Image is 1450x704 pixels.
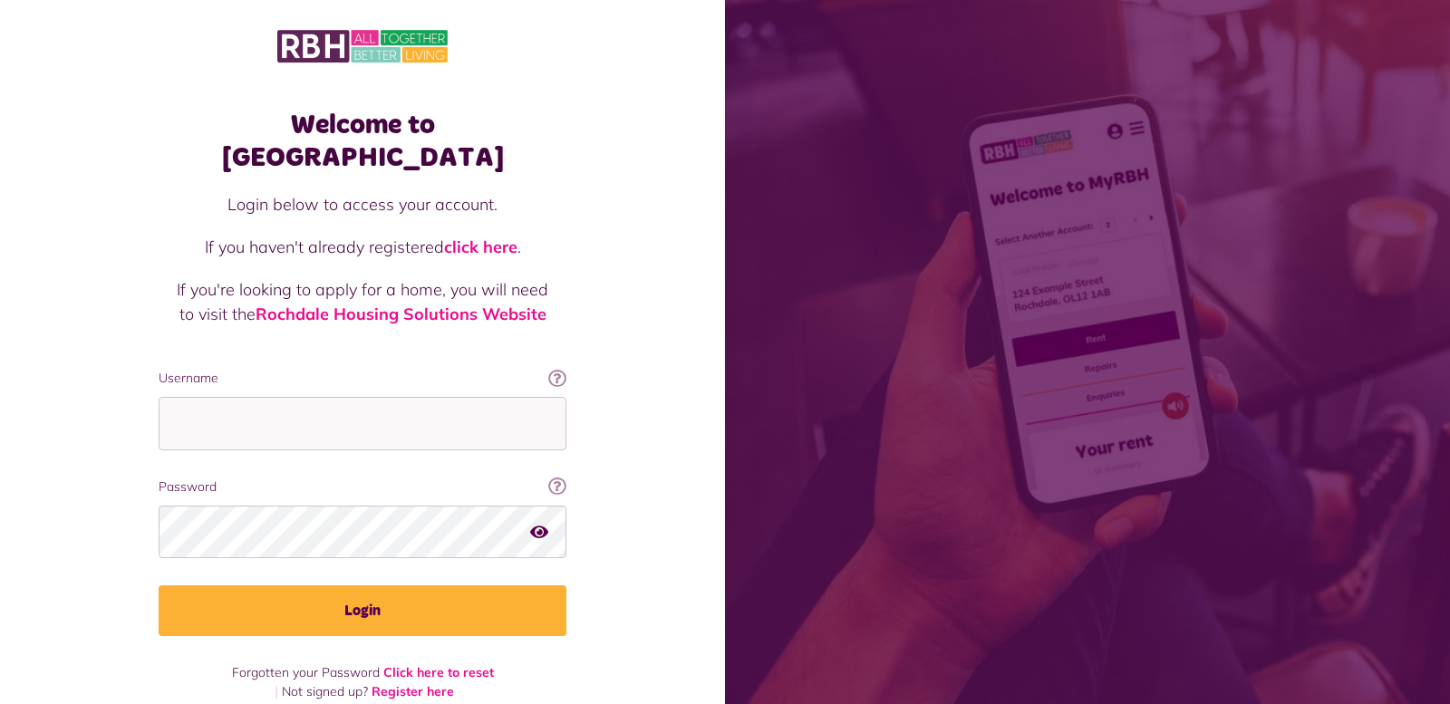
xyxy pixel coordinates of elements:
[159,585,566,636] button: Login
[383,664,494,680] a: Click here to reset
[256,304,546,324] a: Rochdale Housing Solutions Website
[444,236,517,257] a: click here
[232,664,380,680] span: Forgotten your Password
[177,277,548,326] p: If you're looking to apply for a home, you will need to visit the
[159,109,566,174] h1: Welcome to [GEOGRAPHIC_DATA]
[282,683,368,699] span: Not signed up?
[277,27,448,65] img: MyRBH
[372,683,454,699] a: Register here
[177,235,548,259] p: If you haven't already registered .
[177,192,548,217] p: Login below to access your account.
[159,369,566,388] label: Username
[159,477,566,497] label: Password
